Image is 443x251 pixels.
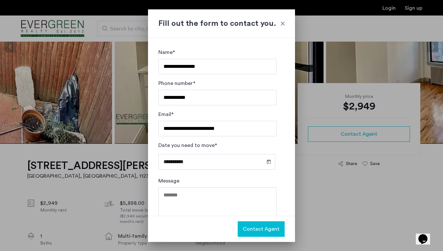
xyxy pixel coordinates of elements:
[158,79,195,87] label: Phone number*
[243,225,279,233] span: Contact Agent
[158,48,175,56] label: Name*
[265,158,273,165] button: Open calendar
[238,221,285,237] button: button
[416,225,437,245] iframe: chat widget
[158,18,285,29] h2: Fill out the form to contact you.
[158,110,174,118] label: Email*
[158,177,179,185] label: Message
[158,141,217,149] label: Date you need to move*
